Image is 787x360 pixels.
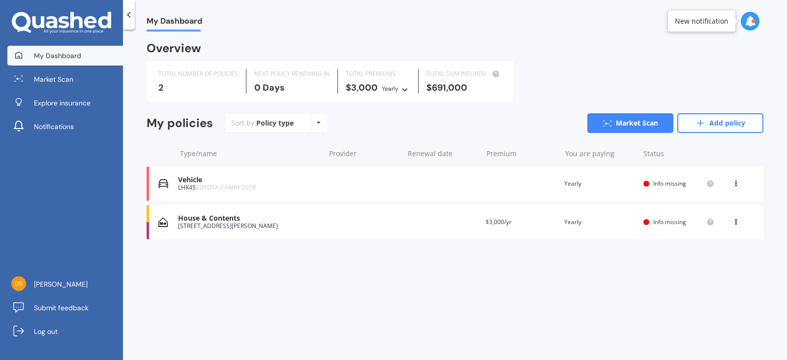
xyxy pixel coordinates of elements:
div: Provider [329,149,400,159]
span: Explore insurance [34,98,91,108]
a: Notifications [7,117,123,136]
span: My Dashboard [147,16,202,30]
div: You are paying [565,149,636,159]
div: Sort by: [231,118,294,128]
div: Type/name [180,149,321,159]
a: Add policy [677,113,763,133]
span: Notifications [34,122,74,131]
div: [STREET_ADDRESS][PERSON_NAME] [178,223,320,229]
span: Info missing [653,218,686,226]
div: NEXT POLICY RENEWING IN [254,69,330,79]
div: My policies [147,116,213,131]
div: LHK45 [178,184,320,191]
div: Premium [486,149,557,159]
a: Explore insurance [7,93,123,113]
div: Overview [147,43,201,53]
a: Market Scan [7,69,123,89]
a: My Dashboard [7,46,123,65]
a: Submit feedback [7,298,123,318]
div: Yearly [382,84,398,94]
img: b994da598cc575b744420eabad19e9af [11,276,26,291]
div: Yearly [564,179,635,189]
div: 2 [158,83,238,93]
a: [PERSON_NAME] [7,274,123,294]
span: Info missing [653,179,686,188]
a: Log out [7,322,123,341]
div: Policy type [256,118,294,128]
a: Market Scan [587,113,673,133]
div: TOTAL NUMBER OF POLICIES [158,69,238,79]
span: [PERSON_NAME] [34,279,88,289]
span: My Dashboard [34,51,81,61]
div: 0 Days [254,83,330,93]
span: Log out [34,327,58,336]
span: Submit feedback [34,303,89,313]
div: TOTAL SUM INSURED [426,69,502,79]
div: $3,000 [346,83,410,94]
div: Vehicle [178,176,320,184]
div: House & Contents [178,214,320,223]
div: Status [643,149,714,159]
div: Renewal date [408,149,479,159]
div: New notification [675,16,728,26]
img: Vehicle [158,179,168,189]
div: $691,000 [426,83,502,93]
span: $3,000/yr [485,218,512,226]
img: House & Contents [158,217,168,227]
div: Yearly [564,217,635,227]
span: TOYOTA CAMRY 2018 [196,183,256,192]
div: TOTAL PREMIUMS [346,69,410,79]
span: Market Scan [34,74,73,84]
